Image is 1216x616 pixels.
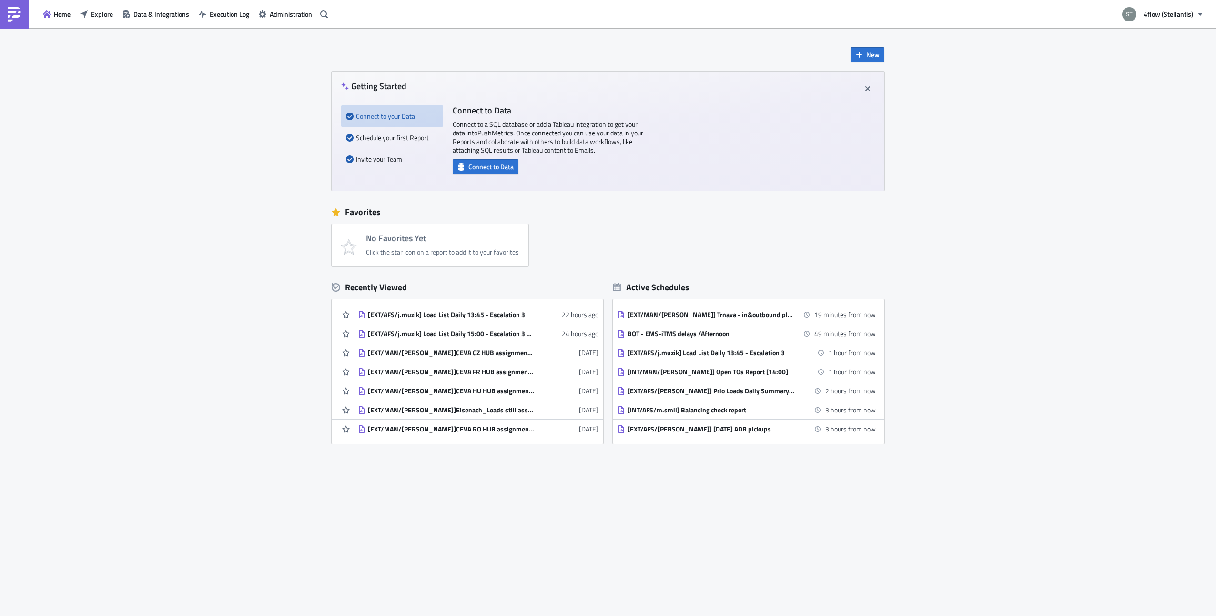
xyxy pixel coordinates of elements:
div: [EXT/AFS/j.muzik] Load List Daily 13:45 - Escalation 3 [628,349,794,357]
div: Schedule your first Report [346,127,438,148]
a: [EXT/MAN/[PERSON_NAME]] Trnava - in&outbound plate numbers 13:0019 minutes from now [618,305,876,324]
time: 2025-08-26 14:30 [825,386,876,396]
img: PushMetrics [7,7,22,22]
a: [EXT/AFS/[PERSON_NAME]] Prio Loads Daily Summary 14:302 hours from now [618,381,876,400]
div: Active Schedules [613,282,689,293]
span: Home [54,9,71,19]
a: [EXT/AFS/j.muzik] Load List Daily 15:00 - Escalation 3 + [PERSON_NAME]24 hours ago [358,324,598,343]
a: [EXT/AFS/[PERSON_NAME]] [DATE] ADR pickups3 hours from now [618,420,876,438]
time: 2025-08-24T20:04:14Z [579,367,598,377]
a: [INT/MAN/[PERSON_NAME]] Open TOs Report [14:00]1 hour from now [618,362,876,381]
div: [EXT/MAN/[PERSON_NAME]]CEVA HU HUB assignment info Karagujevac [368,387,535,395]
div: Click the star icon on a report to add it to your favorites [366,248,519,257]
a: [EXT/MAN/[PERSON_NAME]]CEVA RO HUB assignment info Karagujevac[DATE] [358,420,598,438]
a: BOT - EMS-iTMS delays /Afternoon49 minutes from now [618,324,876,343]
button: Home [38,7,75,21]
time: 2025-08-26 15:30 [825,405,876,415]
span: Explore [91,9,113,19]
div: [EXT/AFS/j.muzik] Load List Daily 13:45 - Escalation 3 [368,310,535,319]
div: [EXT/MAN/[PERSON_NAME]] Trnava - in&outbound plate numbers 13:00 [628,310,794,319]
time: 2025-08-25T11:08:02Z [562,329,598,339]
a: [INT/AFS/m.smil] Balancing check report3 hours from now [618,400,876,419]
a: [EXT/AFS/j.muzik] Load List Daily 13:45 - Escalation 322 hours ago [358,305,598,324]
time: 2025-08-26 13:45 [829,348,876,358]
button: New [851,47,884,62]
time: 2025-08-24T20:03:05Z [579,424,598,434]
button: 4flow (Stellantis) [1116,4,1209,25]
div: [EXT/MAN/[PERSON_NAME]]Eisenach_Loads still assigned in HUB [368,406,535,414]
button: Administration [254,7,317,21]
div: Invite your Team [346,148,438,170]
a: Connect to Data [453,161,518,171]
button: Explore [75,7,118,21]
div: [EXT/MAN/[PERSON_NAME]]CEVA CZ HUB assignment info Karagujevac [368,349,535,357]
div: [EXT/AFS/[PERSON_NAME]] [DATE] ADR pickups [628,425,794,433]
div: BOT - EMS-iTMS delays /Afternoon [628,329,794,338]
div: Connect to your Data [346,105,438,127]
time: 2025-08-26 14:00 [829,367,876,377]
h4: Getting Started [341,81,406,91]
span: Connect to Data [468,162,514,172]
time: 2025-08-24T20:03:33Z [579,405,598,415]
button: Execution Log [194,7,254,21]
time: 2025-08-26 13:00 [814,309,876,319]
div: [EXT/MAN/[PERSON_NAME]]CEVA FR HUB assignment info Karagujevac [368,368,535,376]
time: 2025-08-24T20:03:57Z [579,386,598,396]
time: 2025-08-24T20:04:32Z [579,348,598,358]
h4: Connect to Data [453,105,643,115]
div: [EXT/AFS/[PERSON_NAME]] Prio Loads Daily Summary 14:30 [628,387,794,395]
span: New [866,50,880,60]
div: Recently Viewed [332,280,603,295]
h4: No Favorites Yet [366,234,519,243]
div: [INT/MAN/[PERSON_NAME]] Open TOs Report [14:00] [628,368,794,376]
button: Connect to Data [453,159,518,174]
div: [EXT/MAN/[PERSON_NAME]]CEVA RO HUB assignment info Karagujevac [368,425,535,433]
div: [EXT/AFS/j.muzik] Load List Daily 15:00 - Escalation 3 + [PERSON_NAME] [368,329,535,338]
time: 2025-08-25T12:53:04Z [562,309,598,319]
time: 2025-08-26 16:00 [825,424,876,434]
div: Favorites [332,205,884,219]
p: Connect to a SQL database or add a Tableau integration to get your data into PushMetrics . Once c... [453,120,643,154]
span: Data & Integrations [133,9,189,19]
img: Avatar [1121,6,1137,22]
a: [EXT/MAN/[PERSON_NAME]]CEVA HU HUB assignment info Karagujevac[DATE] [358,381,598,400]
time: 2025-08-26 13:30 [814,329,876,339]
a: [EXT/MAN/[PERSON_NAME]]CEVA FR HUB assignment info Karagujevac[DATE] [358,362,598,381]
a: [EXT/MAN/[PERSON_NAME]]CEVA CZ HUB assignment info Karagujevac[DATE] [358,343,598,362]
span: Administration [270,9,312,19]
div: [INT/AFS/m.smil] Balancing check report [628,406,794,414]
a: [EXT/MAN/[PERSON_NAME]]Eisenach_Loads still assigned in HUB[DATE] [358,400,598,419]
span: 4flow (Stellantis) [1144,9,1193,19]
span: Execution Log [210,9,249,19]
a: [EXT/AFS/j.muzik] Load List Daily 13:45 - Escalation 31 hour from now [618,343,876,362]
button: Data & Integrations [118,7,194,21]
